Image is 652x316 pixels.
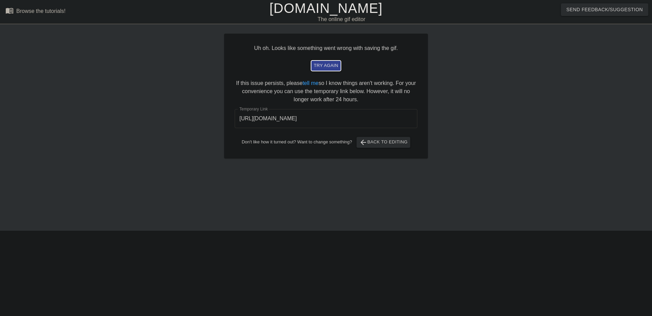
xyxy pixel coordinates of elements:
[314,62,338,70] span: try again
[311,60,341,71] button: try again
[5,6,66,17] a: Browse the tutorials!
[5,6,14,15] span: menu_book
[357,137,411,148] button: Back to Editing
[561,3,648,16] button: Send Feedback/Suggestion
[566,5,643,14] span: Send Feedback/Suggestion
[269,1,382,16] a: [DOMAIN_NAME]
[303,80,319,86] a: tell me
[359,138,367,146] span: arrow_back
[359,138,408,146] span: Back to Editing
[221,15,462,23] div: The online gif editor
[235,109,417,128] input: bare
[224,34,428,158] div: Uh oh. Looks like something went wrong with saving the gif. If this issue persists, please so I k...
[235,137,417,148] div: Don't like how it turned out? Want to change something?
[16,8,66,14] div: Browse the tutorials!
